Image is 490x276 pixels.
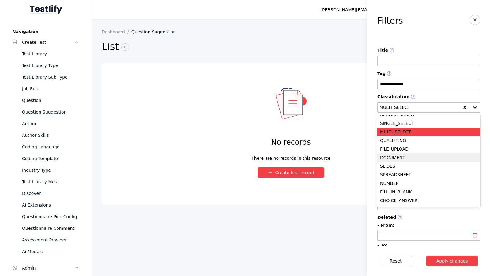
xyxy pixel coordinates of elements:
[22,225,79,232] div: Questionnaire Comment
[380,256,412,266] button: Reset
[377,215,480,220] label: Deleted
[22,143,79,151] div: Coding Language
[22,39,74,46] div: Create Test
[7,153,84,164] a: Coding Template
[102,40,378,53] h2: List
[7,48,84,60] a: Test Library
[377,48,480,53] label: Title
[7,164,84,176] a: Industry Type
[251,155,330,158] div: There are no records in this resource
[22,97,79,104] div: Question
[102,29,131,34] a: Dashboard
[426,256,478,266] button: Apply changes
[377,128,480,136] div: MULTI_SELECT
[7,176,84,188] a: Test Library Meta
[7,234,84,246] a: Assessment Provider
[321,6,467,13] div: [PERSON_NAME][EMAIL_ADDRESS][PERSON_NAME][DOMAIN_NAME]
[22,201,79,209] div: Ai Extensions
[7,211,84,222] a: Questionnaire Pick Config
[7,129,84,141] a: Author Skills
[377,205,480,213] div: DATE_ANSWER
[377,170,480,179] div: SPREADSHEET
[22,120,79,127] div: Author
[22,236,79,244] div: Assessment Provider
[7,222,84,234] a: Questionnaire Comment
[22,248,79,255] div: Ai Models
[377,179,480,188] div: NUMBER
[7,29,84,34] label: Navigation
[22,264,74,272] div: Admin
[377,162,480,170] div: SLIDES
[7,199,84,211] a: Ai Extensions
[377,196,480,205] div: CHOICE_ANSWER
[7,95,84,106] a: Question
[22,213,79,220] div: Questionnaire Pick Config
[7,83,84,95] a: Job Role
[377,145,480,153] div: FILE_UPLOAD
[22,85,79,92] div: Job Role
[271,137,311,147] h4: No records
[121,43,129,51] span: 0
[22,73,79,81] div: Test Library Sub Type
[377,119,480,128] div: SINGLE_SELECT
[377,188,480,196] div: FILL_IN_BLANK
[377,223,480,228] label: - From:
[377,94,480,100] label: Classification
[22,166,79,174] div: Industry Type
[377,16,403,26] h3: Filters
[22,108,79,116] div: Question Suggestion
[377,136,480,145] div: QUALIFYING
[131,29,181,34] a: Question Suggestion
[22,62,79,69] div: Test Library Type
[7,71,84,83] a: Test Library Sub Type
[22,155,79,162] div: Coding Template
[22,132,79,139] div: Author Skills
[7,60,84,71] a: Test Library Type
[7,118,84,129] a: Author
[258,167,324,178] button: Create first record
[377,243,480,248] label: - To:
[22,190,79,197] div: Discover
[7,141,84,153] a: Coding Language
[7,246,84,257] a: Ai Models
[22,50,79,58] div: Test Library
[7,188,84,199] a: Discover
[377,71,480,76] label: Tag
[377,153,480,162] div: DOCUMENT
[30,5,62,14] img: Testlify - Backoffice
[22,178,79,185] div: Test Library Meta
[7,106,84,118] a: Question Suggestion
